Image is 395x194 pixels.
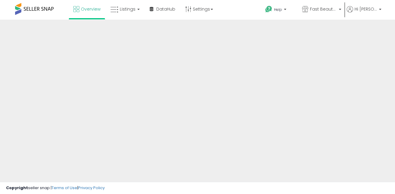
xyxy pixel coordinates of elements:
span: Hi [PERSON_NAME] [355,6,377,12]
span: Help [274,7,282,12]
div: seller snap | | [6,185,105,191]
a: Hi [PERSON_NAME] [347,6,381,20]
span: Fast Beauty ([GEOGRAPHIC_DATA]) [310,6,337,12]
a: Help [260,1,297,20]
i: Get Help [265,5,272,13]
span: DataHub [156,6,175,12]
span: Listings [120,6,135,12]
strong: Copyright [6,185,28,191]
a: Privacy Policy [78,185,105,191]
a: Terms of Use [52,185,77,191]
span: Overview [81,6,100,12]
